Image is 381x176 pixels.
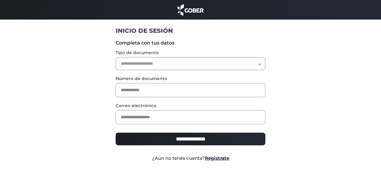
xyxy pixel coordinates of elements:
[116,27,265,35] h1: INICIO DE SESIÓN
[116,76,265,82] label: Número de documento
[205,155,229,161] a: Registrate
[176,3,205,17] img: cober_marca.png
[111,155,270,162] div: ¿Aún no tenés cuenta?
[116,50,265,56] label: Tipo de documento
[116,103,265,109] label: Correo electrónico
[116,39,265,47] label: Completa con tus datos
